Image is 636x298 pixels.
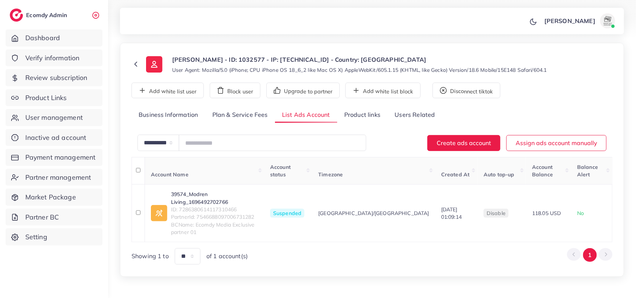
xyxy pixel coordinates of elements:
[171,221,258,236] span: BCName: Ecomdy Media Exclusive partner 01
[10,9,69,22] a: logoEcomdy Admin
[270,209,304,218] span: Suspended
[132,252,169,260] span: Showing 1 to
[6,209,102,226] a: Partner BC
[427,135,500,151] button: Create ads account
[441,171,470,178] span: Created At
[171,213,258,221] span: PartnerId: 7546688097006731282
[583,248,597,262] button: Go to page 1
[151,205,167,221] img: ic-ad-info.7fc67b75.svg
[210,83,260,98] button: Block user
[266,83,340,98] button: Upgrade to partner
[484,171,515,178] span: Auto top-up
[172,55,547,64] p: [PERSON_NAME] - ID: 1032577 - IP: [TECHNICAL_ID] - Country: [GEOGRAPHIC_DATA]
[25,113,83,122] span: User management
[171,206,258,213] span: ID: 7286380614117310466
[6,149,102,166] a: Payment management
[151,171,189,178] span: Account Name
[506,135,607,151] button: Assign ads account manually
[345,83,421,98] button: Add white list block
[25,93,67,103] span: Product Links
[6,129,102,146] a: Inactive ad account
[6,89,102,106] a: Product Links
[441,206,462,220] span: [DATE] 01:09:14
[318,171,343,178] span: Timezone
[25,73,88,83] span: Review subscription
[532,210,561,217] span: 118.05 USD
[172,66,547,74] small: User Agent: Mozilla/5.0 (iPhone; CPU iPhone OS 18_6_2 like Mac OS X) AppleWebKit/605.1.15 (KHTML,...
[6,109,102,126] a: User management
[6,228,102,246] a: Setting
[532,164,553,178] span: Account Balance
[25,33,60,43] span: Dashboard
[275,107,337,123] a: List Ads Account
[6,29,102,47] a: Dashboard
[25,212,59,222] span: Partner BC
[10,9,23,22] img: logo
[25,153,96,162] span: Payment management
[270,164,291,178] span: Account status
[25,133,86,142] span: Inactive ad account
[600,13,615,28] img: avatar
[132,107,205,123] a: Business Information
[146,56,162,73] img: ic-user-info.36bf1079.svg
[433,83,500,98] button: Disconnect tiktok
[544,16,595,25] p: [PERSON_NAME]
[337,107,387,123] a: Product links
[6,169,102,186] a: Partner management
[171,190,258,206] a: 39574_Modren Living_1696492702766
[25,232,47,242] span: Setting
[26,12,69,19] h2: Ecomdy Admin
[25,173,91,182] span: Partner management
[6,189,102,206] a: Market Package
[6,69,102,86] a: Review subscription
[577,164,598,178] span: Balance Alert
[577,210,584,217] span: No
[540,13,618,28] a: [PERSON_NAME]avatar
[25,53,80,63] span: Verify information
[6,49,102,67] a: Verify information
[567,248,613,262] ul: Pagination
[318,209,429,217] span: [GEOGRAPHIC_DATA]/[GEOGRAPHIC_DATA]
[25,192,76,202] span: Market Package
[206,252,248,260] span: of 1 account(s)
[132,83,204,98] button: Add white list user
[387,107,442,123] a: Users Related
[487,210,506,217] span: disable
[205,107,275,123] a: Plan & Service Fees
